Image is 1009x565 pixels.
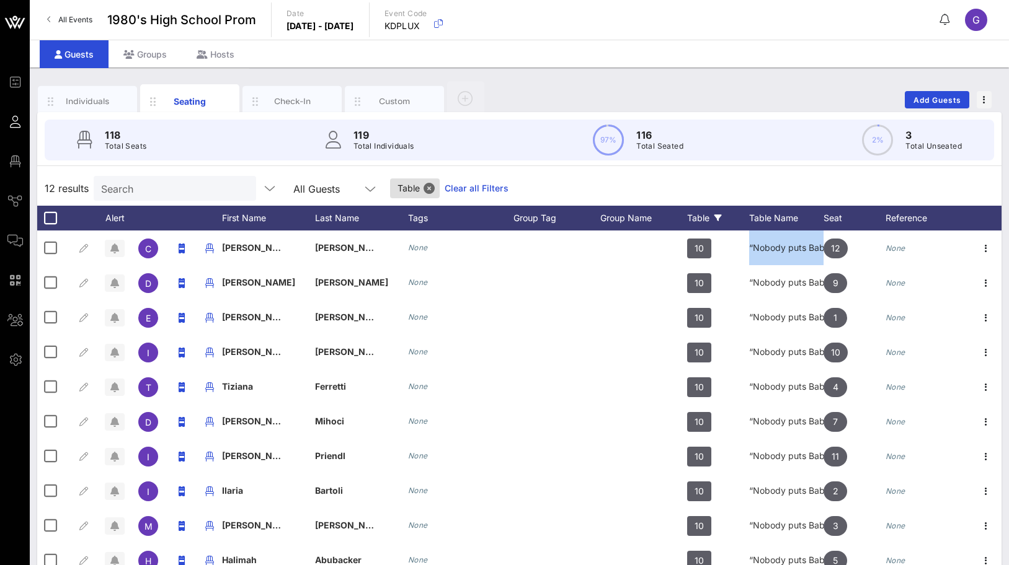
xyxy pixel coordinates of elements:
[145,243,151,254] span: C
[886,521,905,530] i: None
[145,417,151,427] span: D
[831,239,840,258] span: 12
[408,382,428,391] i: None
[353,140,414,152] p: Total Individuals
[833,516,838,536] span: 3
[695,377,704,397] span: 10
[109,40,182,68] div: Groups
[749,508,824,543] div: “Nobody puts Baby in a corner.”
[832,447,839,466] span: 11
[749,300,824,335] div: “Nobody puts Baby in a corner.”
[445,182,509,195] a: Clear all Filters
[833,481,838,501] span: 2
[398,178,432,198] span: Table
[315,242,388,253] span: [PERSON_NAME]
[384,7,427,20] p: Event Code
[40,10,100,30] a: All Events
[315,520,388,530] span: [PERSON_NAME]
[40,40,109,68] div: Guests
[367,95,422,107] div: Custom
[833,273,838,293] span: 9
[145,278,151,289] span: D
[972,14,980,26] span: G
[408,278,428,287] i: None
[905,91,969,108] button: Add Guests
[144,521,153,532] span: M
[695,481,704,501] span: 10
[265,95,320,107] div: Check-In
[695,516,704,536] span: 10
[905,128,962,142] p: 3
[147,452,149,462] span: I
[695,447,704,466] span: 10
[886,313,905,322] i: None
[315,381,346,392] span: Ferretti
[513,206,600,230] div: Group Tag
[162,95,218,108] div: Seating
[107,11,256,29] span: 1980's High School Prom
[315,554,362,565] span: Abubacker
[222,242,295,253] span: [PERSON_NAME]
[105,128,146,142] p: 118
[353,128,414,142] p: 119
[315,277,388,287] span: [PERSON_NAME]
[886,417,905,426] i: None
[408,206,513,230] div: Tags
[886,348,905,357] i: None
[408,555,428,564] i: None
[695,343,704,362] span: 10
[886,486,905,496] i: None
[287,20,354,32] p: [DATE] - [DATE]
[424,183,435,194] button: Close
[833,308,837,328] span: 1
[315,312,388,322] span: [PERSON_NAME]
[222,206,315,230] div: First Name
[222,416,295,426] span: [PERSON_NAME]
[636,140,683,152] p: Total Seated
[905,140,962,152] p: Total Unseated
[147,348,149,358] span: I
[147,486,149,497] span: I
[965,9,987,31] div: G
[886,556,905,565] i: None
[833,377,838,397] span: 4
[408,243,428,252] i: None
[886,452,905,461] i: None
[886,278,905,287] i: None
[749,230,824,265] div: “Nobody puts Baby in a corner.”
[886,206,960,230] div: Reference
[384,20,427,32] p: KDPLUX
[60,95,115,107] div: Individuals
[315,450,345,461] span: Priendl
[749,335,824,369] div: “Nobody puts Baby in a corner.”
[222,277,295,287] span: [PERSON_NAME]
[695,412,704,432] span: 10
[408,486,428,495] i: None
[913,95,962,105] span: Add Guests
[695,273,704,293] span: 10
[45,181,89,196] span: 12 results
[222,520,295,530] span: [PERSON_NAME]
[182,40,249,68] div: Hosts
[749,206,824,230] div: Table Name
[833,412,838,432] span: 7
[408,520,428,530] i: None
[886,382,905,392] i: None
[222,450,295,461] span: [PERSON_NAME]
[105,140,146,152] p: Total Seats
[286,176,385,201] div: All Guests
[315,206,408,230] div: Last Name
[408,312,428,322] i: None
[749,473,824,508] div: “Nobody puts Baby in a corner.”
[749,265,824,300] div: “Nobody puts Baby in a corner.”
[293,183,340,195] div: All Guests
[222,346,295,357] span: [PERSON_NAME]
[58,15,92,24] span: All Events
[408,416,428,426] i: None
[408,347,428,356] i: None
[695,239,704,258] span: 10
[636,128,683,142] p: 116
[886,243,905,253] i: None
[146,382,151,393] span: T
[222,312,295,322] span: [PERSON_NAME]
